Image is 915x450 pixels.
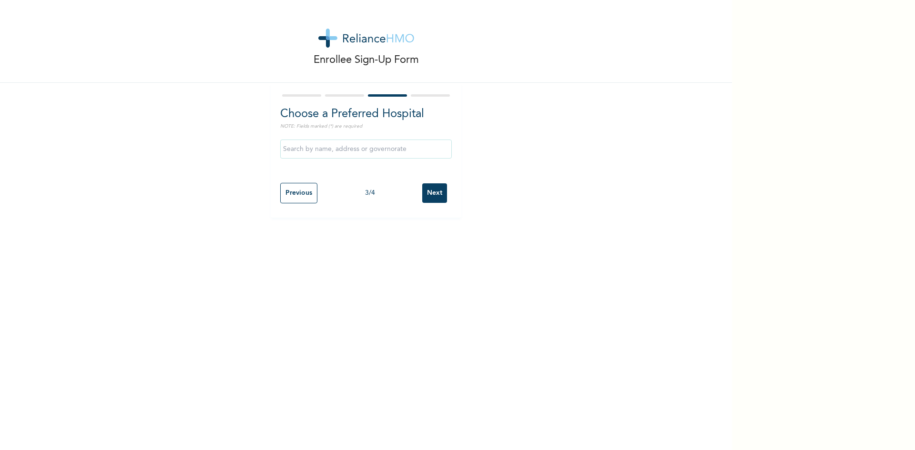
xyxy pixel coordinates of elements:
p: NOTE: Fields marked (*) are required [280,123,452,130]
div: 3 / 4 [317,188,422,198]
input: Previous [280,183,317,203]
input: Search by name, address or governorate [280,140,452,159]
p: Enrollee Sign-Up Form [314,52,419,68]
img: logo [318,29,414,48]
h2: Choose a Preferred Hospital [280,106,452,123]
input: Next [422,183,447,203]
